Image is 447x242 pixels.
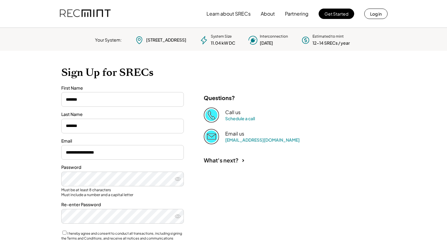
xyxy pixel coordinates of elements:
img: recmint-logotype%403x.png [60,3,111,24]
button: Partnering [285,8,309,20]
div: What's next? [204,157,239,164]
button: About [261,8,275,20]
div: First Name [61,85,184,91]
button: Log in [364,9,388,19]
a: [EMAIL_ADDRESS][DOMAIN_NAME] [225,137,300,143]
button: Get Started [319,9,354,19]
div: Last Name [61,111,184,117]
div: [DATE] [260,40,273,46]
div: System Size [211,34,232,39]
div: Must be at least 8 characters Must include a number and a capital letter [61,188,184,197]
a: Schedule a call [225,116,255,121]
div: Email us [225,131,244,137]
div: 12-14 SRECs / year [313,40,350,46]
img: Phone%20copy%403x.png [204,107,219,123]
h1: Sign Up for SRECs [61,66,386,79]
div: 11.04 kW DC [211,40,235,46]
img: Email%202%403x.png [204,129,219,144]
div: Email [61,138,184,144]
div: Estimated to mint [313,34,344,39]
div: Questions? [204,94,235,101]
div: Re-enter Password [61,202,184,208]
div: Your System: [95,37,122,43]
div: Interconnection [260,34,288,39]
button: Learn about SRECs [206,8,251,20]
div: Call us [225,109,241,116]
div: [STREET_ADDRESS] [146,37,186,43]
div: Password [61,164,184,170]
